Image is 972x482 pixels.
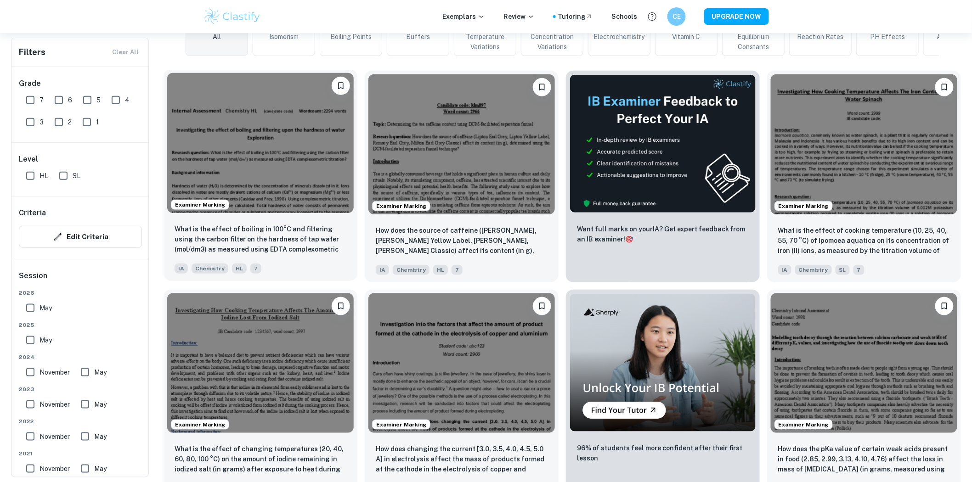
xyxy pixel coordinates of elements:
span: May [94,464,107,474]
span: Temperature Variations [458,32,512,52]
span: 2022 [19,417,142,426]
span: May [94,367,107,377]
p: How does changing the current [3.0, 3.5, 4.0, 4.5, 5.0 A] in electrolysis affect the mass of prod... [376,444,548,475]
span: Isomerism [269,32,299,42]
span: Examiner Marking [775,420,832,429]
p: How does the source of caffeine (Lipton Earl Grey, Lipton Yellow Label, Remsey Earl Grey, Milton ... [376,225,548,257]
h6: Criteria [19,207,46,219]
p: What is the effect of cooking temperature (10, 25, 40, 55, 70 °C) of Ipomoea aquatica on its conc... [778,225,950,257]
button: UPGRADE NOW [704,8,769,25]
span: Chemistry [393,265,429,275]
span: 7 [250,263,261,274]
span: November [40,367,70,377]
a: ThumbnailWant full marks on yourIA? Get expert feedback from an IB examiner! [566,71,760,282]
img: Chemistry IA example thumbnail: What is the effect of cooking temperatur [771,74,957,214]
button: Bookmark [332,297,350,315]
span: Examiner Marking [171,420,229,429]
p: What is the effect of boiling in 100°C and filtering using the carbon filter on the hardness of t... [175,224,346,255]
span: 2021 [19,449,142,458]
h6: Session [19,270,142,289]
p: 96% of students feel more confident after their first lesson [577,443,749,463]
span: Equilibrium Constants [726,32,780,52]
span: 1 [96,117,99,127]
span: Examiner Marking [171,201,229,209]
h6: Level [19,154,142,165]
img: Clastify logo [203,7,261,26]
span: 5 [96,95,101,105]
span: Chemistry [795,265,832,275]
img: Chemistry IA example thumbnail: How does changing the current [3.0, 3.5, [368,293,555,433]
h6: CE [672,11,682,22]
span: Examiner Marking [775,202,832,210]
p: What is the effect of changing temperatures (20, 40, 60, 80, 100 °C) on the amount of iodine rema... [175,444,346,475]
span: Examiner Marking [373,202,430,210]
span: HL [433,265,448,275]
img: Thumbnail [570,293,756,432]
span: November [40,432,70,442]
span: Buffers [406,32,430,42]
span: HL [40,171,48,181]
span: IA [175,263,188,274]
span: May [40,303,52,313]
a: Examiner MarkingBookmarkHow does the source of caffeine (Lipton Earl Grey, Lipton Yellow Label, R... [365,71,559,282]
span: 7 [40,95,44,105]
button: Help and Feedback [644,9,660,24]
p: Exemplars [442,11,485,22]
span: Boiling Points [330,32,372,42]
span: Reaction Rates [797,32,844,42]
button: Bookmark [332,77,350,95]
p: Want full marks on your IA ? Get expert feedback from an IB examiner! [577,224,749,244]
img: Chemistry IA example thumbnail: What is the effect of changing temperatu [167,293,354,433]
a: Tutoring [558,11,593,22]
span: May [94,399,107,409]
span: IA [778,265,791,275]
span: SL [73,171,80,181]
h6: Grade [19,78,142,89]
span: Concentration Variations [525,32,579,52]
span: 2025 [19,321,142,329]
span: 7 [452,265,463,275]
img: Chemistry IA example thumbnail: What is the effect of boiling in 100°C a [167,73,354,213]
span: Chemistry [192,263,228,274]
button: Bookmark [935,297,954,315]
span: 6 [68,95,72,105]
span: November [40,464,70,474]
span: 🎯 [625,235,633,243]
span: May [40,335,52,345]
span: HL [232,263,247,274]
a: Examiner MarkingBookmarkWhat is the effect of cooking temperature (10, 25, 40, 55, 70 °C) of Ipom... [767,71,961,282]
span: November [40,399,70,409]
span: Electrochemistry [594,32,645,42]
span: 7 [853,265,865,275]
h6: Filters [19,46,45,59]
span: IA [376,265,389,275]
span: 3 [40,117,44,127]
span: Examiner Marking [373,420,430,429]
span: 2026 [19,289,142,297]
button: Bookmark [533,78,551,96]
span: 2024 [19,353,142,361]
span: 2 [68,117,72,127]
button: Edit Criteria [19,226,142,248]
button: CE [667,7,686,26]
span: All [213,32,221,42]
span: Vitamin C [672,32,701,42]
span: May [94,432,107,442]
img: Thumbnail [570,74,756,213]
button: Bookmark [533,297,551,315]
p: Review [503,11,535,22]
a: Examiner MarkingBookmarkWhat is the effect of boiling in 100°C and filtering using the carbon fil... [164,71,357,282]
img: Chemistry IA example thumbnail: How does the source of caffeine (Lipton [368,74,555,214]
p: How does the pKa value of certain weak acids present in food (2.85, 2.99, 3.13, 4.10, 4.76) affec... [778,444,950,475]
span: SL [836,265,850,275]
a: Schools [611,11,637,22]
span: 2023 [19,385,142,393]
span: 4 [125,95,130,105]
span: pH Effects [870,32,905,42]
img: Chemistry IA example thumbnail: How does the pKa value of certain weak a [771,293,957,433]
button: Bookmark [935,78,954,96]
